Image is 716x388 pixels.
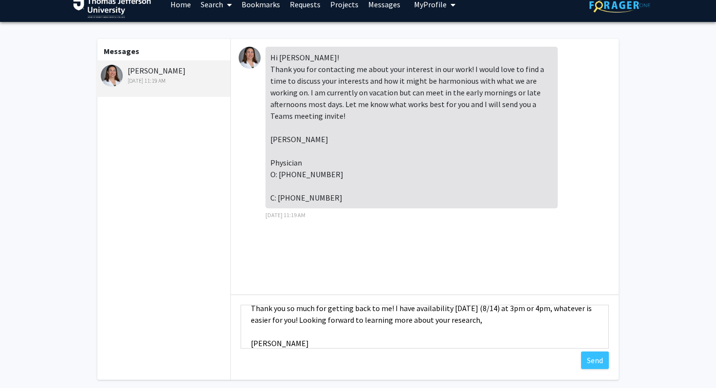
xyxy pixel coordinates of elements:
button: Send [581,351,609,369]
div: [DATE] 11:19 AM [101,76,228,85]
div: [PERSON_NAME] [101,65,228,85]
img: Elizabeth Wright-Jin [239,47,261,69]
iframe: Chat [7,344,41,381]
b: Messages [104,46,139,56]
span: [DATE] 11:19 AM [265,211,305,219]
img: Elizabeth Wright-Jin [101,65,123,87]
div: Hi [PERSON_NAME]! Thank you for contacting me about your interest in our work! I would love to fi... [265,47,558,208]
textarea: Message [241,305,609,349]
